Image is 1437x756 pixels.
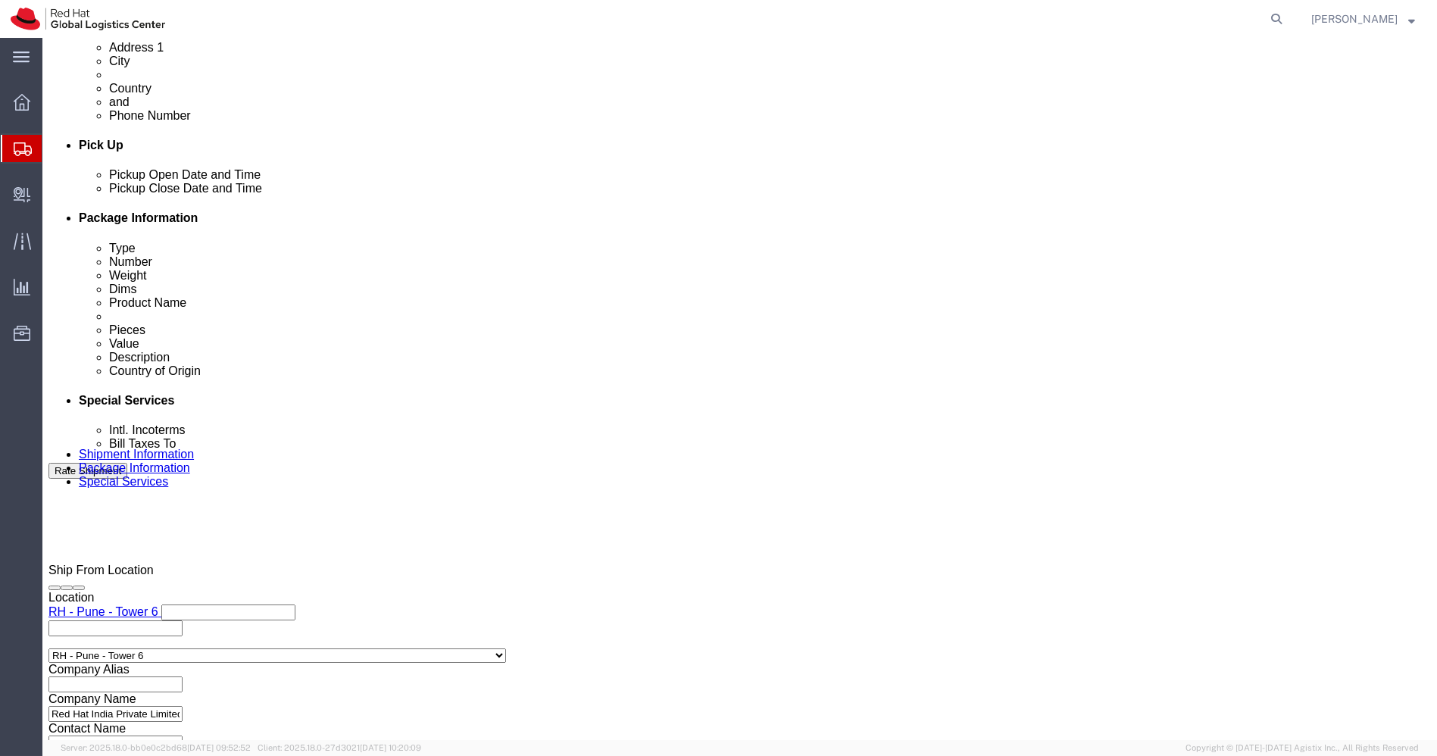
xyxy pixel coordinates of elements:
img: logo [11,8,165,30]
span: [DATE] 09:52:52 [187,743,251,752]
button: [PERSON_NAME] [1310,10,1416,28]
span: Copyright © [DATE]-[DATE] Agistix Inc., All Rights Reserved [1186,742,1419,754]
span: Nilesh Shinde [1311,11,1398,27]
span: Server: 2025.18.0-bb0e0c2bd68 [61,743,251,752]
span: [DATE] 10:20:09 [360,743,421,752]
span: Client: 2025.18.0-27d3021 [258,743,421,752]
iframe: FS Legacy Container [42,38,1437,740]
